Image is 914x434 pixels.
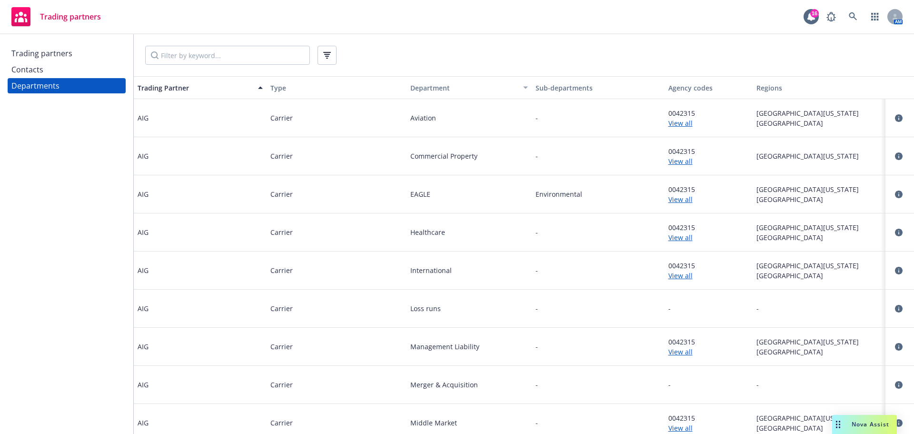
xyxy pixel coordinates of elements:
[399,76,532,99] button: Department
[756,222,882,232] span: [GEOGRAPHIC_DATA][US_STATE]
[756,118,882,128] span: [GEOGRAPHIC_DATA]
[893,417,904,429] a: circleInformation
[756,261,882,271] span: [GEOGRAPHIC_DATA][US_STATE]
[138,380,149,390] span: AIG
[138,265,149,275] span: AIG
[11,62,43,77] div: Contacts
[668,413,749,423] span: 0042315
[756,271,882,281] span: [GEOGRAPHIC_DATA]
[668,271,749,281] a: View all
[832,415,897,434] button: Nova Assist
[270,418,293,428] span: Carrier
[668,261,749,271] span: 0042315
[267,76,399,99] button: Type
[668,184,749,194] span: 0042315
[756,413,882,423] span: [GEOGRAPHIC_DATA][US_STATE]
[532,76,665,99] button: Sub-departments
[668,303,671,313] span: -
[138,83,252,93] div: Trading Partner
[756,380,882,390] span: -
[756,347,882,357] span: [GEOGRAPHIC_DATA]
[410,380,528,390] span: Merger & Acquisition
[410,418,528,428] span: Middle Market
[893,303,904,314] a: circleInformation
[138,303,149,313] span: AIG
[8,62,126,77] a: Contacts
[536,265,538,275] span: -
[536,342,538,352] span: -
[852,420,889,428] span: Nova Assist
[668,83,749,93] div: Agency codes
[410,265,528,275] span: International
[410,113,528,123] span: Aviation
[40,13,101,20] span: Trading partners
[8,78,126,93] a: Departments
[410,342,528,352] span: Management Liability
[893,189,904,200] a: circleInformation
[668,146,749,156] span: 0042315
[403,83,517,93] div: Department
[756,194,882,204] span: [GEOGRAPHIC_DATA]
[865,7,884,26] a: Switch app
[138,151,149,161] span: AIG
[8,3,105,30] a: Trading partners
[756,184,882,194] span: [GEOGRAPHIC_DATA][US_STATE]
[536,380,538,390] span: -
[822,7,841,26] a: Report a Bug
[536,418,538,428] span: -
[893,151,904,162] a: circleInformation
[756,337,882,347] span: [GEOGRAPHIC_DATA][US_STATE]
[665,76,753,99] button: Agency codes
[145,46,310,65] input: Filter by keyword...
[536,151,538,161] span: -
[270,303,293,313] span: Carrier
[536,189,661,199] span: Environmental
[668,380,671,390] span: -
[138,342,149,352] span: AIG
[832,415,844,434] div: Drag to move
[893,112,904,124] a: circleInformation
[8,46,126,61] a: Trading partners
[536,83,661,93] div: Sub-departments
[536,303,538,313] span: -
[270,265,293,275] span: Carrier
[270,342,293,352] span: Carrier
[753,76,885,99] button: Regions
[270,380,293,390] span: Carrier
[138,418,149,428] span: AIG
[844,7,863,26] a: Search
[668,194,749,204] a: View all
[756,232,882,242] span: [GEOGRAPHIC_DATA]
[270,113,293,123] span: Carrier
[11,78,60,93] div: Departments
[756,423,882,433] span: [GEOGRAPHIC_DATA]
[11,46,72,61] div: Trading partners
[893,379,904,391] a: circleInformation
[893,265,904,276] a: circleInformation
[138,113,149,123] span: AIG
[668,337,749,347] span: 0042315
[270,227,293,237] span: Carrier
[410,227,528,237] span: Healthcare
[410,303,528,313] span: Loss runs
[893,227,904,238] a: circleInformation
[536,113,538,123] span: -
[668,222,749,232] span: 0042315
[668,347,749,357] a: View all
[134,76,267,99] button: Trading Partner
[668,156,749,166] a: View all
[270,189,293,199] span: Carrier
[668,423,749,433] a: View all
[270,151,293,161] span: Carrier
[893,341,904,353] a: circleInformation
[756,83,882,93] div: Regions
[756,151,882,161] span: [GEOGRAPHIC_DATA][US_STATE]
[756,108,882,118] span: [GEOGRAPHIC_DATA][US_STATE]
[810,9,819,18] div: 16
[270,83,396,93] div: Type
[756,303,882,313] span: -
[668,118,749,128] a: View all
[138,227,149,237] span: AIG
[410,151,528,161] span: Commercial Property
